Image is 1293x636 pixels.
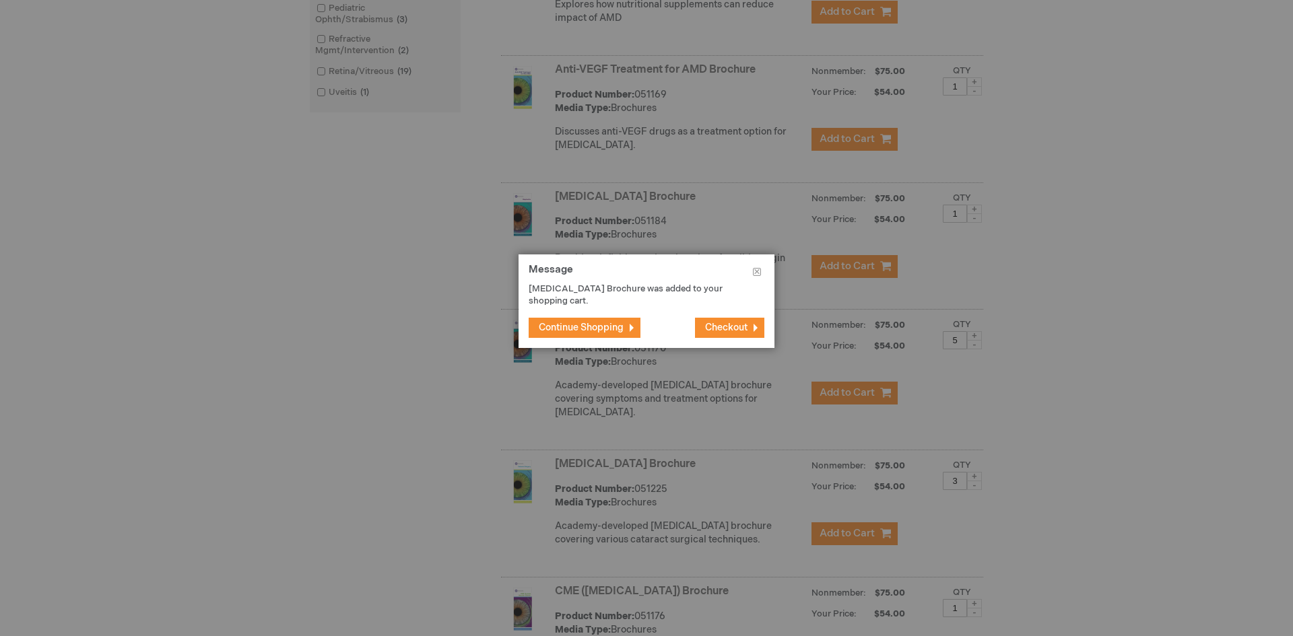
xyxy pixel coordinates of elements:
button: Continue Shopping [529,318,640,338]
h1: Message [529,264,764,283]
span: Continue Shopping [539,322,624,333]
span: Checkout [705,322,748,333]
button: Checkout [695,318,764,338]
p: [MEDICAL_DATA] Brochure was added to your shopping cart. [529,283,744,308]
